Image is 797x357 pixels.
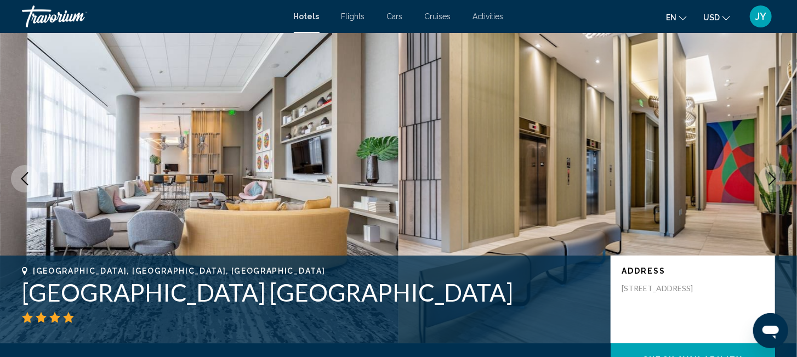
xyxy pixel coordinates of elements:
[759,165,786,192] button: Next image
[294,12,320,21] a: Hotels
[387,12,403,21] a: Cars
[747,5,775,28] button: User Menu
[425,12,451,21] a: Cruises
[622,267,764,275] p: Address
[22,278,600,307] h1: [GEOGRAPHIC_DATA] [GEOGRAPHIC_DATA]
[341,12,365,21] a: Flights
[473,12,504,21] a: Activities
[622,284,709,293] p: [STREET_ADDRESS]
[755,11,766,22] span: JY
[703,13,720,22] span: USD
[666,9,687,25] button: Change language
[33,267,325,275] span: [GEOGRAPHIC_DATA], [GEOGRAPHIC_DATA], [GEOGRAPHIC_DATA]
[666,13,676,22] span: en
[753,313,788,348] iframe: Button to launch messaging window
[11,165,38,192] button: Previous image
[703,9,730,25] button: Change currency
[22,5,283,27] a: Travorium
